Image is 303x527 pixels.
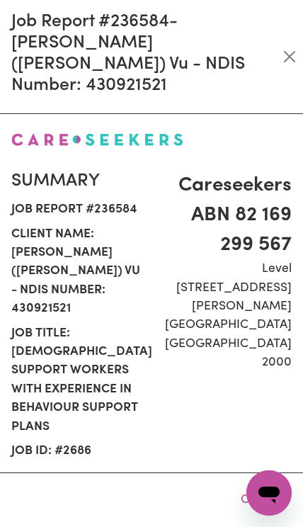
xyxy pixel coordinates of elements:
span: Job ID: # 2686 [11,439,143,463]
button: Close [282,45,297,68]
span: ABN 82 169 299 567 [160,200,292,260]
span: Level [STREET_ADDRESS][PERSON_NAME] [160,260,292,316]
span: Careseekers [160,171,292,200]
span: Client name: [PERSON_NAME] ([PERSON_NAME]) Vu - NDIS Number: 430921521 [11,222,143,322]
button: Close [229,484,292,516]
span: Job title: [DEMOGRAPHIC_DATA] Support workers with experience in Behaviour Support Plans [11,322,143,439]
h2: Job Report # 236584 - [PERSON_NAME] ([PERSON_NAME]) Vu - NDIS Number: 430921521 [11,11,282,96]
img: Careseekers logo [11,133,183,146]
span: [GEOGRAPHIC_DATA] [GEOGRAPHIC_DATA] 2000 [160,316,292,372]
iframe: Button to launch messaging window [246,470,292,516]
h2: Summary [11,171,143,192]
span: Job report # 236584 [11,198,143,222]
